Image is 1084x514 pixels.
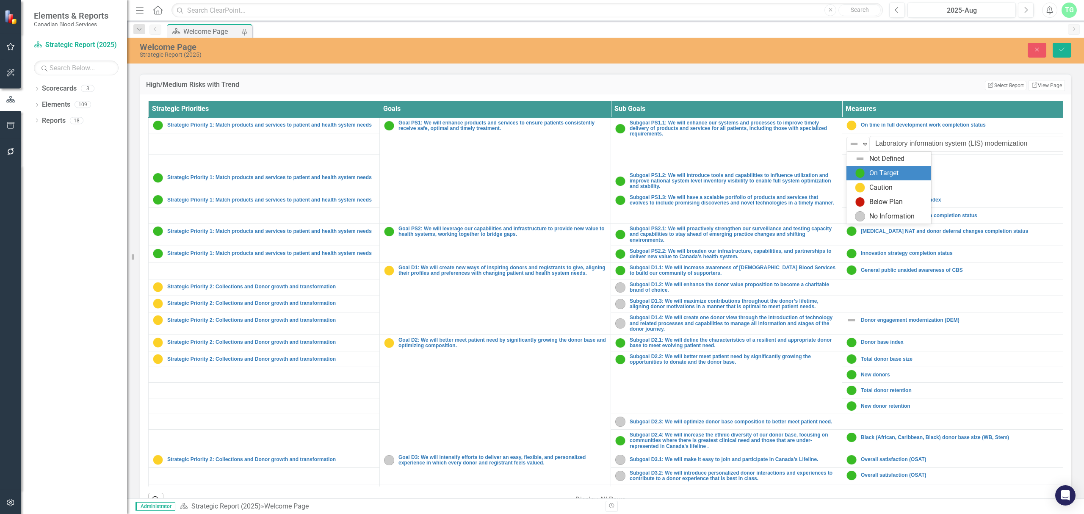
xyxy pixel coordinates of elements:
img: No Information [615,318,625,329]
button: 2025-Aug [907,3,1016,18]
img: On Target [855,168,865,178]
img: Below Plan [855,197,865,207]
a: Strategic Priority 2: Collections and Donor growth and transformation [167,457,375,462]
a: Strategic Priority 1: Match products and services to patient and health system needs [167,251,375,256]
div: No Information [869,212,915,221]
a: Scorecards [42,84,77,94]
a: Strategic Priority 2: Collections and Donor growth and transformation [167,318,375,323]
a: Strategic Priority 2: Collections and Donor growth and transformation [167,340,375,345]
div: 109 [75,101,91,108]
a: Innovation strategy completion status [861,251,1069,256]
button: TG [1062,3,1077,18]
div: » [180,502,599,511]
a: Subgoal D3.1: We will make it easy to join and participate in Canada’s Lifeline. [630,457,838,462]
img: Caution [384,338,394,348]
a: Strategic Priority 1: Match products and services to patient and health system needs [167,175,375,180]
a: Strategic Priority 2: Collections and Donor growth and transformation [167,284,375,290]
img: Caution [153,455,163,465]
a: Overall satisfaction (OSAT) [861,457,1069,462]
img: On Target [615,176,625,186]
span: Elements & Reports [34,11,108,21]
span: Search [851,6,869,13]
img: No Information [855,211,865,221]
a: View Page [1029,80,1065,91]
input: Search ClearPoint... [171,3,883,18]
img: On Target [846,265,857,275]
a: Strategic Priority 1: Match products and services to patient and health system needs [167,122,375,128]
img: No Information [615,417,625,427]
span: Administrator [135,502,175,511]
a: Subgoal PS1.2: We will introduce tools and capabilities to influence utilization and improve nati... [630,173,838,190]
img: On Target [846,337,857,348]
img: On Target [615,229,625,240]
img: On Target [846,432,857,442]
a: Subgoal PS1.3: We will have a scalable portfolio of products and services that evolves to include... [630,195,838,206]
small: Canadian Blood Services [34,21,108,28]
a: NIPT completion status [861,159,1069,165]
a: Elements [42,100,70,110]
img: Caution [153,282,163,292]
a: Overall satisfaction (OSAT) [861,473,1069,478]
div: Welcome Page [140,42,668,52]
img: No Information [615,471,625,481]
img: No Information [384,455,394,465]
img: Caution [153,337,163,348]
a: Subgoal D2.1: We will define the characteristics of a resilient and appropriate donor base to mee... [630,337,838,348]
a: Goal PS1: We will enhance products and services to ensure patients consistently receive safe, opt... [398,120,606,131]
a: Achieve inventory stability [861,175,1069,180]
a: New donors [861,372,1069,378]
a: Subgoal D1.2: We will enhance the donor value proposition to become a charitable brand of choice. [630,282,838,293]
img: Caution [153,298,163,309]
div: Caution [869,183,893,193]
a: Subgoal D1.1: We will increase awareness of [DEMOGRAPHIC_DATA] Blood Services to build our commun... [630,265,838,276]
a: Subgoal PS2.1: We will proactively strengthen our surveillance and testing capacity and capabilit... [630,226,838,243]
div: 18 [70,117,83,124]
div: Below Plan [869,197,903,207]
a: Subgoal D3.2: We will introduce personalized donor interactions and experiences to contribute to ... [630,470,838,481]
img: On Target [615,436,625,446]
img: Not Defined [846,315,857,325]
img: On Target [384,227,394,237]
a: Strategic Priority 2: Collections and Donor growth and transformation [167,301,375,306]
img: Not Defined [849,139,859,149]
a: Donor base index [861,340,1069,345]
img: Not Defined [855,154,865,164]
img: On Target [846,249,857,259]
img: On Target [615,249,625,259]
img: On Target [846,226,857,236]
img: Caution [153,354,163,364]
a: On time in full development work completion status [861,122,1069,128]
a: Goal D2: We will better meet patient need by significantly growing the donor base and optimizing ... [398,337,606,348]
img: Caution [855,182,865,193]
img: On Target [846,401,857,411]
img: ClearPoint Strategy [4,9,19,25]
a: Strategic Report (2025) [191,502,261,510]
a: Donor engagement modernization (DEM) [861,318,1069,323]
img: Caution [846,120,857,130]
a: Subgoal D2.4: We will increase the ethnic diversity of our donor base, focusing on communities wh... [630,432,838,449]
a: Total donor base size [861,356,1069,362]
a: Strategic Priority 1: Match products and services to patient and health system needs [167,197,375,203]
div: Welcome Page [183,26,239,37]
div: Welcome Page [264,502,309,510]
a: Goal D1: We will create new ways of inspiring donors and registrants to give, aligning their prof... [398,265,606,276]
img: On Target [615,338,625,348]
a: Strategic Report (2025) [34,40,119,50]
a: [MEDICAL_DATA] NAT and donor deferral changes completion status [861,229,1069,234]
a: Implementation of PR Plasma completion status [861,213,1069,218]
div: Open Intercom Messenger [1055,485,1076,506]
a: General public unaided awareness of CBS [861,268,1069,273]
img: On Target [153,120,163,130]
img: On Target [615,195,625,205]
div: 3 [81,85,94,92]
a: New donor retention [861,403,1069,409]
a: Reports [42,116,66,126]
div: 2025-Aug [910,6,1013,16]
img: On Target [846,385,857,395]
h3: High/Medium Risks with Trend [146,81,641,88]
button: Select Report [985,81,1026,90]
a: Goal D3: We will intensify efforts to deliver an easy, flexible, and personalized experience in w... [398,455,606,466]
div: Strategic Report (2025) [140,52,668,58]
img: On Target [615,354,625,365]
